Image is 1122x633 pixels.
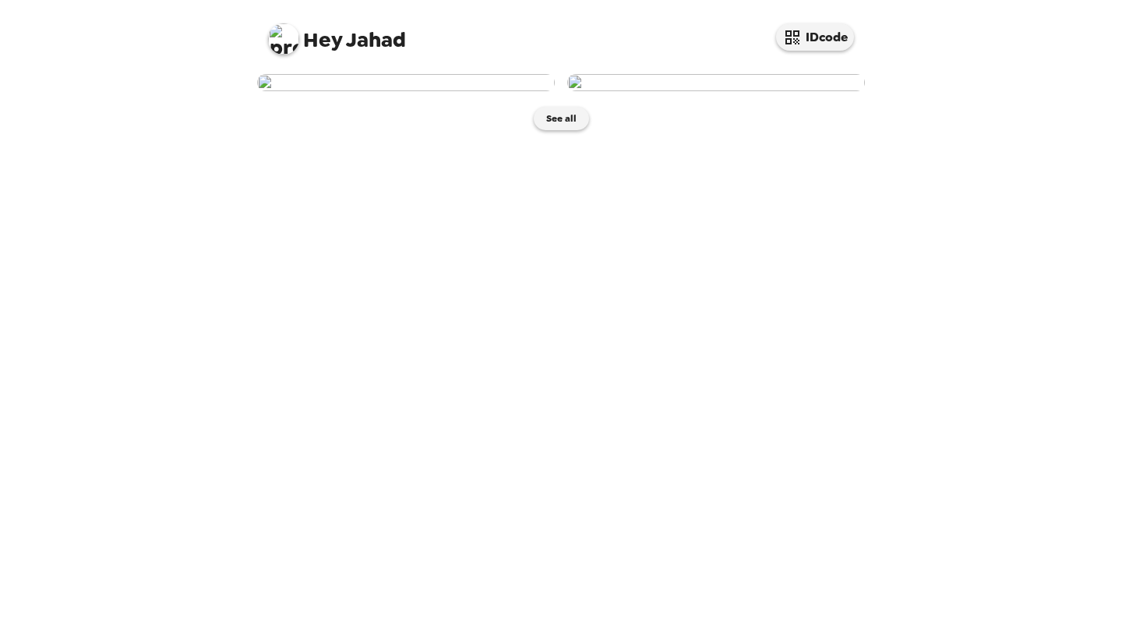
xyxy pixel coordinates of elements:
[257,74,555,91] img: user-272928
[567,74,865,91] img: user-245414
[776,23,854,51] button: IDcode
[303,26,342,54] span: Hey
[534,107,589,130] button: See all
[268,23,299,55] img: profile pic
[268,16,406,51] span: Jahad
